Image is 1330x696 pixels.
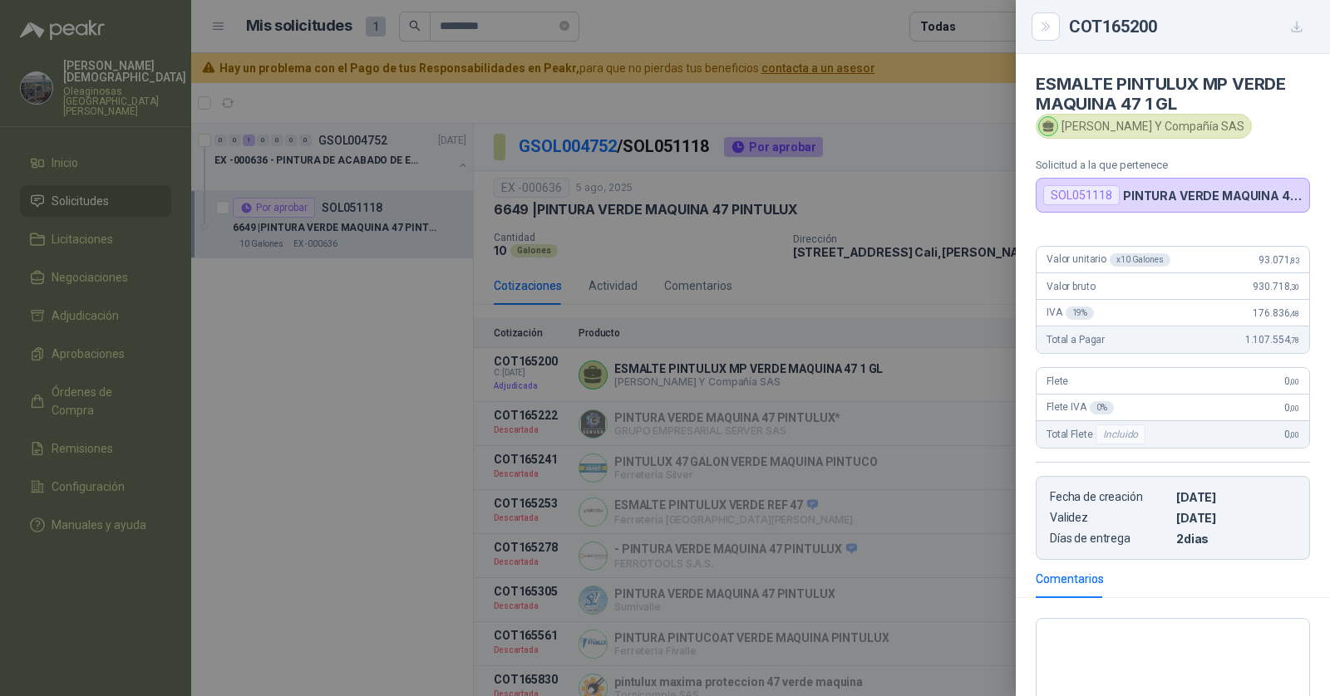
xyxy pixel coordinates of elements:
div: Comentarios [1036,570,1104,588]
span: 0 [1284,375,1299,387]
p: Validez [1050,511,1170,525]
p: Solicitud a la que pertenece [1036,159,1310,171]
span: 930.718 [1253,281,1299,292]
p: [DATE] [1176,490,1296,504]
div: Incluido [1096,424,1145,444]
span: ,48 [1289,309,1299,318]
span: Total Flete [1047,424,1149,444]
span: Flete IVA [1047,401,1114,414]
span: Valor unitario [1047,253,1170,267]
p: Fecha de creación [1050,490,1170,504]
span: ,00 [1289,430,1299,439]
span: Flete [1047,375,1068,387]
span: 93.071 [1259,254,1299,266]
span: Valor bruto [1047,281,1095,292]
span: 1.107.554 [1245,334,1299,346]
span: ,30 [1289,282,1299,292]
p: 2 dias [1176,532,1296,546]
p: [DATE] [1176,511,1296,525]
span: ,00 [1289,404,1299,413]
div: COT165200 [1069,13,1310,40]
span: 176.836 [1253,307,1299,319]
span: IVA [1047,306,1094,320]
p: Días de entrega [1050,532,1170,546]
span: 0 [1284,402,1299,414]
span: ,83 [1289,256,1299,265]
div: 19 % [1066,306,1095,320]
span: 0 [1284,429,1299,440]
span: ,78 [1289,336,1299,345]
div: [PERSON_NAME] Y Compañía SAS [1036,114,1252,139]
span: Total a Pagar [1047,334,1105,346]
button: Close [1036,17,1056,37]
div: SOL051118 [1043,185,1120,205]
h4: ESMALTE PINTULUX MP VERDE MAQUINA 47 1 GL [1036,74,1310,114]
span: ,00 [1289,377,1299,386]
div: x 10 Galones [1110,253,1170,267]
div: 0 % [1090,401,1114,414]
p: PINTURA VERDE MAQUINA 47 PINTULUX [1123,189,1303,203]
